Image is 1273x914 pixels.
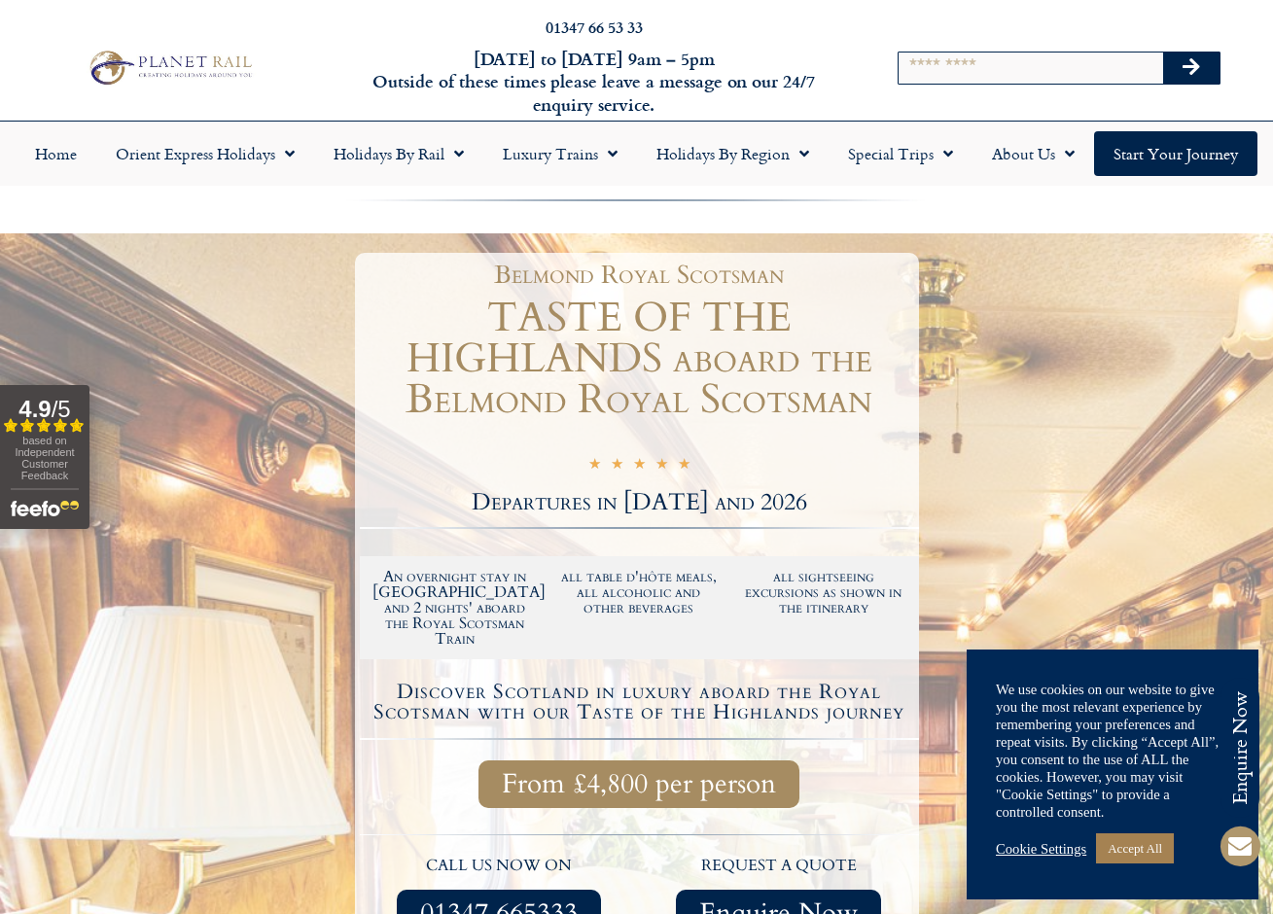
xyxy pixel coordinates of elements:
[370,854,630,879] p: call us now on
[633,455,646,477] i: ☆
[1094,131,1257,176] a: Start your Journey
[372,569,538,647] h2: An overnight stay in [GEOGRAPHIC_DATA] and 2 nights' aboard the Royal Scotsman Train
[16,131,96,176] a: Home
[344,48,844,116] h6: [DATE] to [DATE] 9am – 5pm Outside of these times please leave a message on our 24/7 enquiry serv...
[611,455,623,477] i: ☆
[655,455,668,477] i: ☆
[588,455,601,477] i: ☆
[1096,833,1174,863] a: Accept All
[478,760,799,808] a: From £4,800 per person
[96,131,314,176] a: Orient Express Holidays
[314,131,483,176] a: Holidays by Rail
[637,131,829,176] a: Holidays by Region
[483,131,637,176] a: Luxury Trains
[741,569,906,615] h2: all sightseeing excursions as shown in the itinerary
[83,47,257,89] img: Planet Rail Train Holidays Logo
[10,131,1263,176] nav: Menu
[649,854,909,879] p: request a quote
[360,491,919,514] h2: Departures in [DATE] and 2026
[678,455,690,477] i: ☆
[829,131,972,176] a: Special Trips
[363,682,916,722] h4: Discover Scotland in luxury aboard the Royal Scotsman with our Taste of the Highlands journey
[996,681,1229,821] div: We use cookies on our website to give you the most relevant experience by remembering your prefer...
[370,263,909,288] h1: Belmond Royal Scotsman
[360,298,919,420] h1: TASTE OF THE HIGHLANDS aboard the Belmond Royal Scotsman
[1163,53,1220,84] button: Search
[996,840,1086,858] a: Cookie Settings
[972,131,1094,176] a: About Us
[502,772,776,796] span: From £4,800 per person
[546,16,643,38] a: 01347 66 53 33
[556,569,722,615] h2: all table d'hôte meals, all alcoholic and other beverages
[588,452,690,477] div: 5/5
